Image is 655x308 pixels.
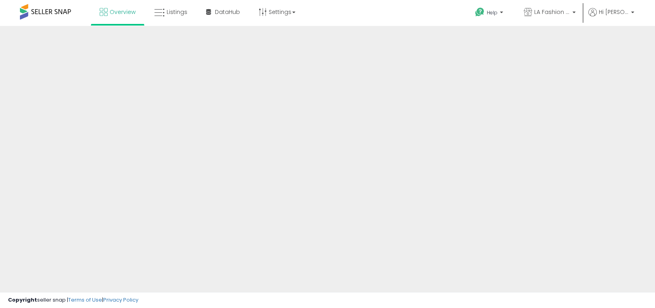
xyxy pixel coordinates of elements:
[110,8,136,16] span: Overview
[469,1,511,26] a: Help
[8,296,138,304] div: seller snap | |
[599,8,629,16] span: Hi [PERSON_NAME]
[487,9,498,16] span: Help
[475,7,485,17] i: Get Help
[534,8,570,16] span: LA Fashion Deals
[588,8,634,26] a: Hi [PERSON_NAME]
[68,296,102,304] a: Terms of Use
[103,296,138,304] a: Privacy Policy
[167,8,187,16] span: Listings
[215,8,240,16] span: DataHub
[8,296,37,304] strong: Copyright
